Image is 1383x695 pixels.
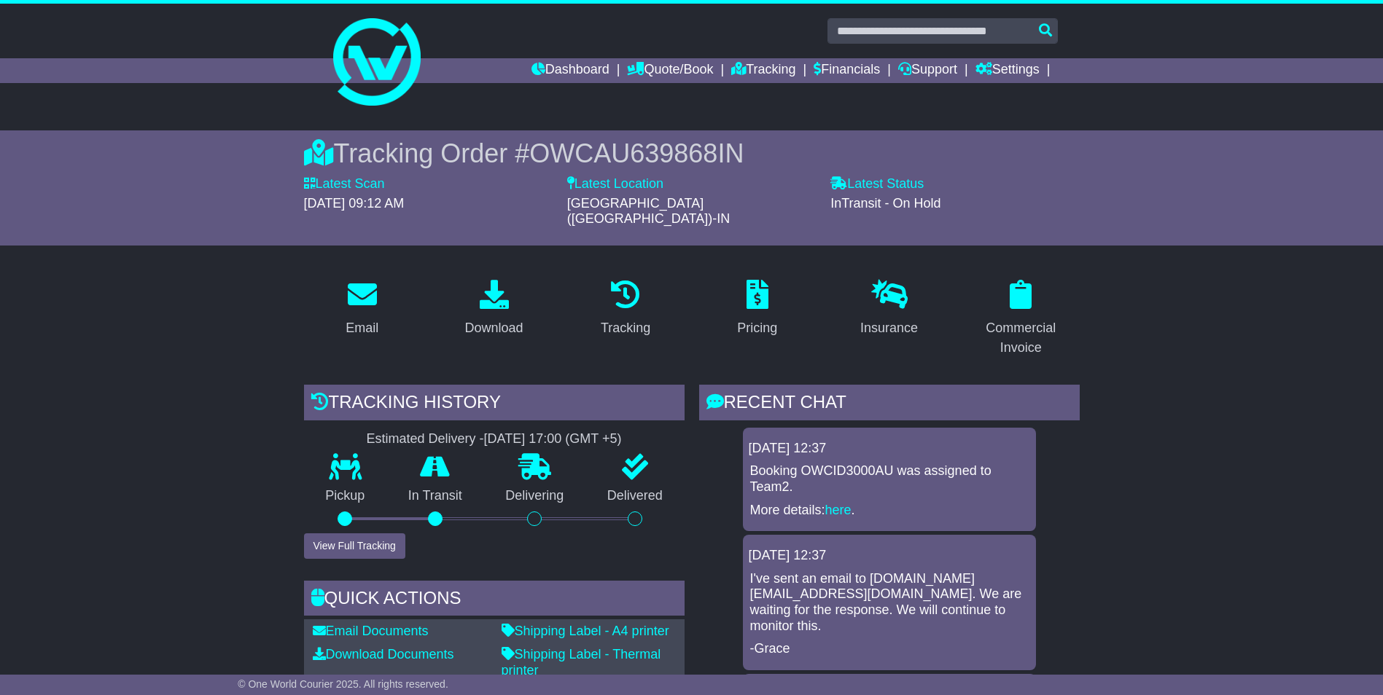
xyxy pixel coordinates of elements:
div: Tracking Order # [304,138,1080,169]
a: Financials [814,58,880,83]
div: Pricing [737,318,777,338]
a: Support [898,58,957,83]
a: here [825,503,852,517]
a: Insurance [851,275,927,343]
a: Commercial Invoice [962,275,1080,363]
a: Pricing [728,275,787,343]
div: RECENT CHAT [699,385,1080,424]
a: Shipping Label - Thermal printer [502,647,661,678]
span: [GEOGRAPHIC_DATA] ([GEOGRAPHIC_DATA])-IN [567,196,730,227]
div: Commercial Invoice [972,318,1070,358]
p: -Grace [750,641,1029,657]
div: Insurance [860,318,918,338]
a: Dashboard [531,58,609,83]
div: Estimated Delivery - [304,431,685,447]
div: Tracking history [304,385,685,424]
a: Quote/Book [627,58,713,83]
div: [DATE] 12:37 [749,548,1030,564]
a: Download Documents [313,647,454,661]
div: Tracking [601,318,650,338]
span: InTransit - On Hold [830,196,940,211]
p: Delivered [585,488,685,504]
label: Latest Scan [304,176,385,192]
p: Pickup [304,488,387,504]
p: Delivering [484,488,586,504]
div: [DATE] 12:37 [749,441,1030,457]
button: View Full Tracking [304,533,405,559]
p: More details: . [750,503,1029,519]
span: [DATE] 09:12 AM [304,196,405,211]
a: Email Documents [313,624,429,638]
p: I've sent an email to [DOMAIN_NAME][EMAIL_ADDRESS][DOMAIN_NAME]. We are waiting for the response.... [750,571,1029,634]
label: Latest Location [567,176,663,192]
span: OWCAU639868IN [529,138,744,168]
a: Tracking [731,58,795,83]
p: In Transit [386,488,484,504]
div: [DATE] 17:00 (GMT +5) [484,431,622,447]
div: Quick Actions [304,581,685,620]
a: Tracking [591,275,660,343]
div: Download [464,318,523,338]
p: Booking OWCID3000AU was assigned to Team2. [750,463,1029,495]
a: Settings [975,58,1040,83]
a: Download [455,275,532,343]
label: Latest Status [830,176,924,192]
a: Shipping Label - A4 printer [502,624,669,638]
span: © One World Courier 2025. All rights reserved. [238,678,448,690]
div: Email [346,318,378,338]
a: Email [336,275,388,343]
